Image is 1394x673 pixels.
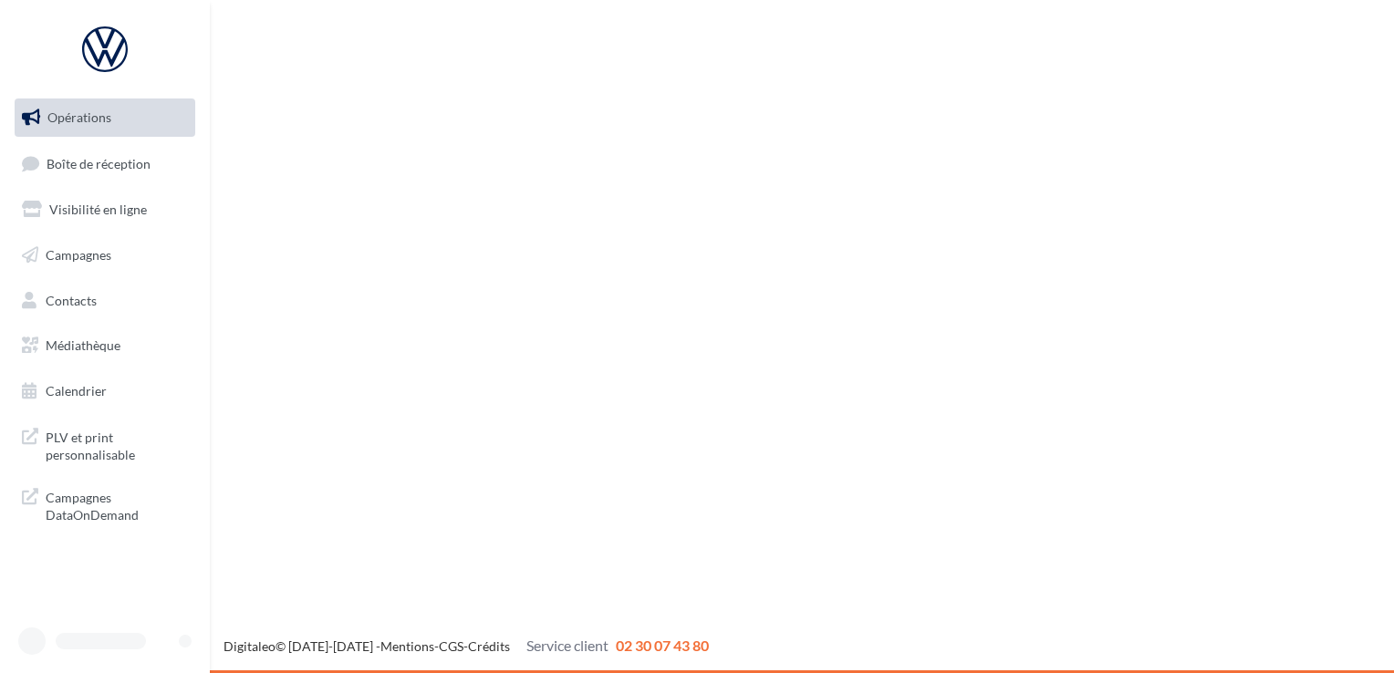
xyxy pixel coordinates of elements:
[11,326,199,365] a: Médiathèque
[11,98,199,137] a: Opérations
[11,418,199,471] a: PLV et print personnalisable
[46,337,120,353] span: Médiathèque
[11,478,199,532] a: Campagnes DataOnDemand
[46,292,97,307] span: Contacts
[47,109,111,125] span: Opérations
[468,638,510,654] a: Crédits
[46,485,188,524] span: Campagnes DataOnDemand
[11,191,199,229] a: Visibilité en ligne
[11,372,199,410] a: Calendrier
[46,247,111,263] span: Campagnes
[49,202,147,217] span: Visibilité en ligne
[46,383,107,399] span: Calendrier
[11,236,199,274] a: Campagnes
[616,637,709,654] span: 02 30 07 43 80
[224,638,709,654] span: © [DATE]-[DATE] - - -
[380,638,434,654] a: Mentions
[47,155,151,171] span: Boîte de réception
[439,638,463,654] a: CGS
[11,144,199,183] a: Boîte de réception
[526,637,609,654] span: Service client
[224,638,276,654] a: Digitaleo
[46,425,188,464] span: PLV et print personnalisable
[11,282,199,320] a: Contacts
